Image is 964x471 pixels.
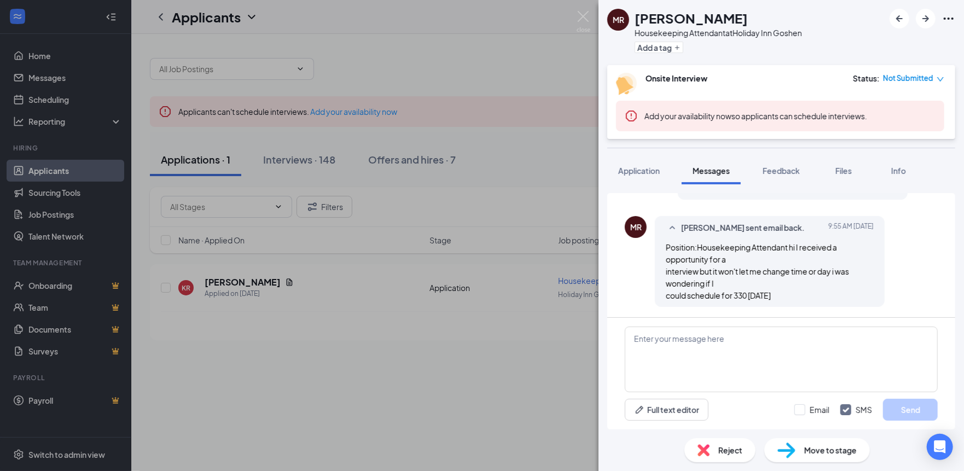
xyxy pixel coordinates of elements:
div: Open Intercom Messenger [927,434,953,460]
button: Add your availability now [644,111,731,121]
button: Send [883,399,938,421]
button: ArrowRight [916,9,936,28]
div: MR [613,14,624,25]
span: so applicants can schedule interviews. [644,111,867,121]
svg: ArrowLeftNew [893,12,906,25]
span: Position:Housekeeping Attendant hi I received a opportunity for a interview but it won't let me c... [666,242,849,300]
button: ArrowLeftNew [890,9,909,28]
svg: Plus [674,44,681,51]
button: PlusAdd a tag [635,42,683,53]
div: MR [630,222,642,232]
svg: ArrowRight [919,12,932,25]
span: Files [835,166,852,176]
button: Full text editorPen [625,399,709,421]
div: Housekeeping Attendant at Holiday Inn Goshen [635,27,802,38]
span: down [937,75,944,83]
svg: SmallChevronUp [666,222,679,235]
span: Move to stage [804,444,857,456]
span: [PERSON_NAME] sent email back. [681,222,805,235]
span: Feedback [763,166,800,176]
svg: Pen [634,404,645,415]
svg: Error [625,109,638,123]
span: Info [891,166,906,176]
span: Application [618,166,660,176]
span: [DATE] 9:55 AM [828,222,874,235]
b: Onsite Interview [646,73,707,83]
div: Status : [853,73,880,84]
span: Not Submitted [883,73,933,84]
span: Reject [718,444,742,456]
span: Messages [693,166,730,176]
svg: Ellipses [942,12,955,25]
h1: [PERSON_NAME] [635,9,748,27]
